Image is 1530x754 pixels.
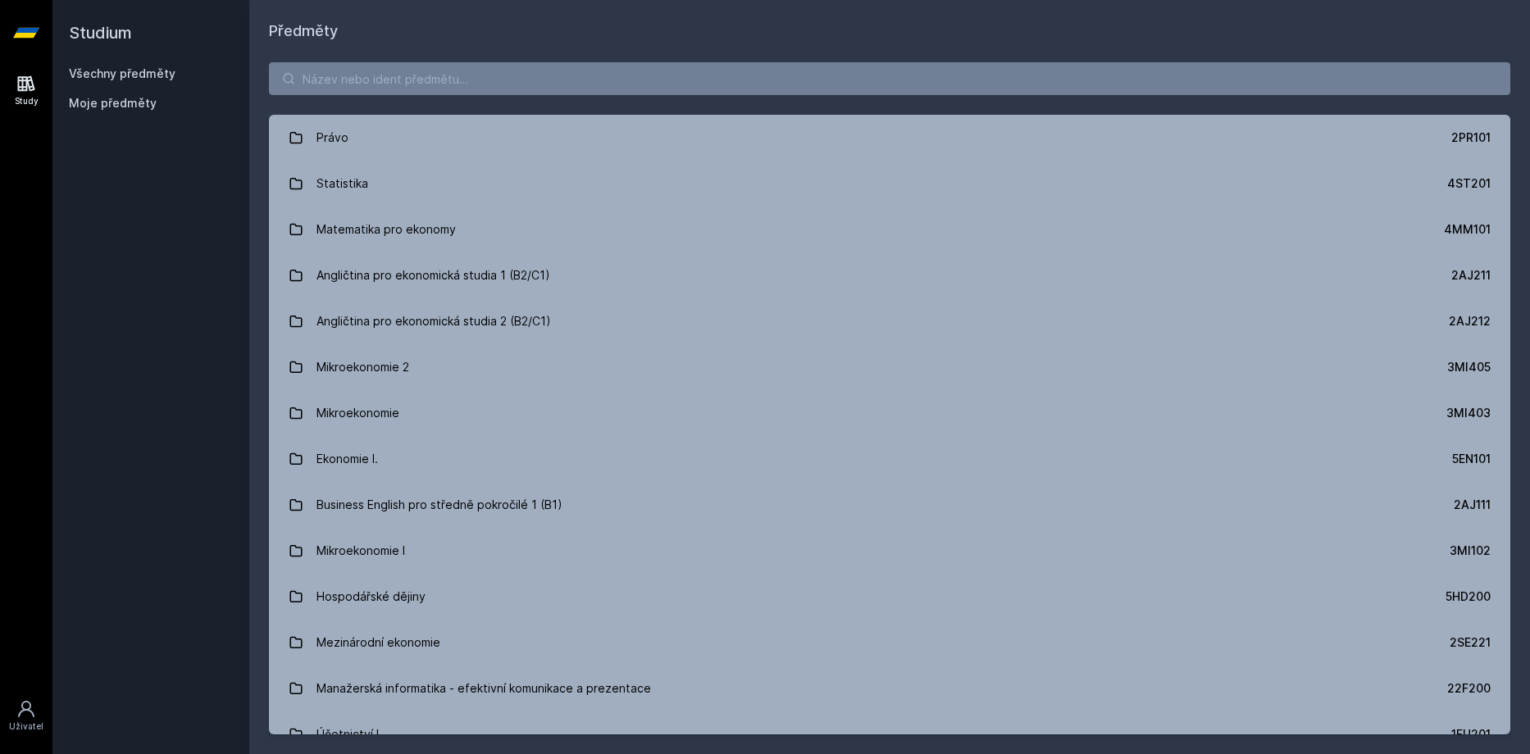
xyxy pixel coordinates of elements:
[269,528,1510,574] a: Mikroekonomie I 3MI102
[1451,129,1491,146] div: 2PR101
[269,344,1510,390] a: Mikroekonomie 2 3MI405
[15,95,39,107] div: Study
[316,626,440,659] div: Mezinárodní ekonomie
[1451,726,1491,743] div: 1FU201
[269,62,1510,95] input: Název nebo ident předmětu…
[9,720,43,733] div: Uživatel
[1450,634,1491,651] div: 2SE221
[69,95,157,111] span: Moje předměty
[1447,359,1491,375] div: 3MI405
[1452,451,1491,467] div: 5EN101
[1450,543,1491,559] div: 3MI102
[269,574,1510,620] a: Hospodářské dějiny 5HD200
[1447,680,1491,697] div: 22F200
[316,213,456,246] div: Matematika pro ekonomy
[269,20,1510,43] h1: Předměty
[269,665,1510,711] a: Manažerská informatika - efektivní komunikace a prezentace 22F200
[269,115,1510,161] a: Právo 2PR101
[316,580,426,613] div: Hospodářské dějiny
[1451,267,1491,284] div: 2AJ211
[316,672,651,705] div: Manažerská informatika - efektivní komunikace a prezentace
[316,121,348,154] div: Právo
[1446,588,1491,605] div: 5HD200
[269,482,1510,528] a: Business English pro středně pokročilé 1 (B1) 2AJ111
[269,298,1510,344] a: Angličtina pro ekonomická studia 2 (B2/C1) 2AJ212
[316,443,378,475] div: Ekonomie I.
[69,66,175,80] a: Všechny předměty
[1449,313,1491,329] div: 2AJ212
[316,259,550,292] div: Angličtina pro ekonomická studia 1 (B2/C1)
[1447,175,1491,192] div: 4ST201
[316,488,562,521] div: Business English pro středně pokročilé 1 (B1)
[3,691,49,741] a: Uživatel
[3,66,49,116] a: Study
[316,351,409,384] div: Mikroekonomie 2
[316,534,405,567] div: Mikroekonomie I
[1444,221,1491,238] div: 4MM101
[269,620,1510,665] a: Mezinárodní ekonomie 2SE221
[316,305,551,338] div: Angličtina pro ekonomická studia 2 (B2/C1)
[316,167,368,200] div: Statistika
[316,718,382,751] div: Účetnictví I.
[269,252,1510,298] a: Angličtina pro ekonomická studia 1 (B2/C1) 2AJ211
[269,390,1510,436] a: Mikroekonomie 3MI403
[269,207,1510,252] a: Matematika pro ekonomy 4MM101
[316,397,399,429] div: Mikroekonomie
[1454,497,1491,513] div: 2AJ111
[269,436,1510,482] a: Ekonomie I. 5EN101
[1446,405,1491,421] div: 3MI403
[269,161,1510,207] a: Statistika 4ST201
